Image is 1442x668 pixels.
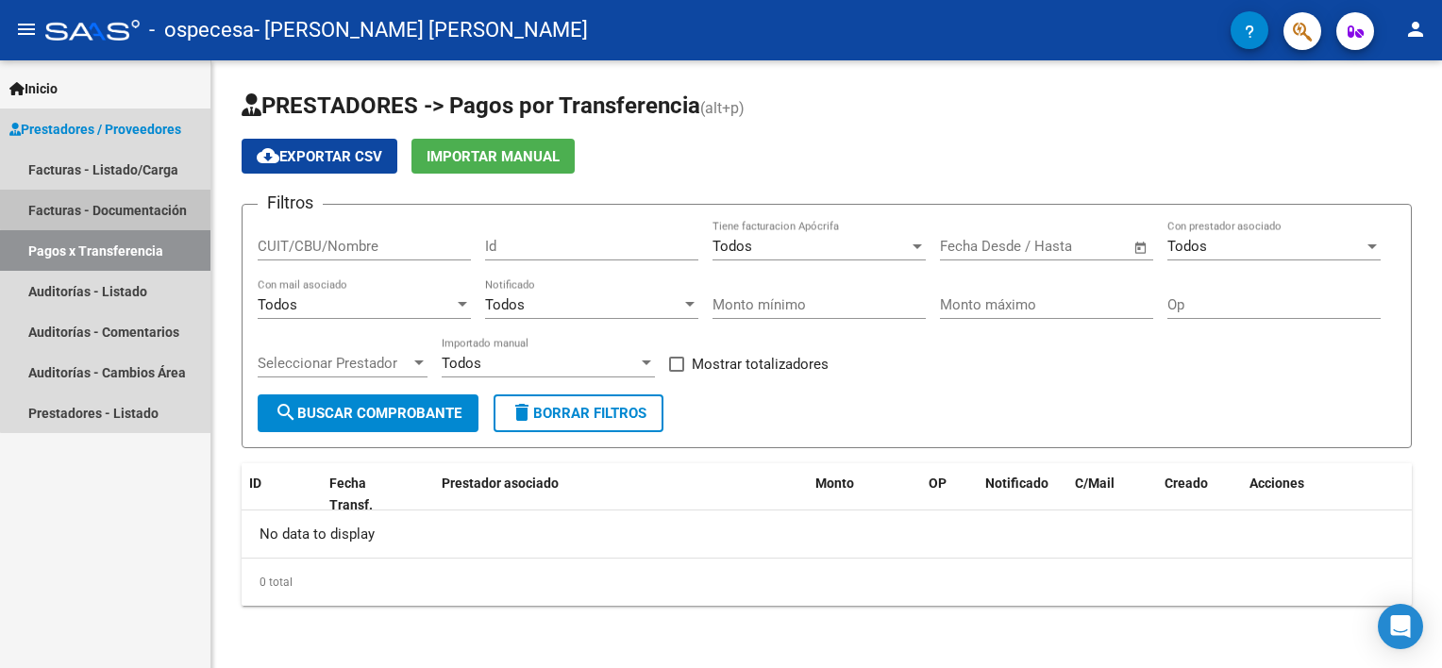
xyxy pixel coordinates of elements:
mat-icon: delete [511,401,533,424]
span: Acciones [1249,476,1304,491]
datatable-header-cell: Acciones [1242,463,1412,526]
span: Exportar CSV [257,148,382,165]
mat-icon: cloud_download [257,144,279,167]
button: Borrar Filtros [494,394,663,432]
button: Importar Manual [411,139,575,174]
button: Exportar CSV [242,139,397,174]
span: Todos [485,296,525,313]
datatable-header-cell: Notificado [978,463,1067,526]
div: No data to display [242,510,1412,558]
span: PRESTADORES -> Pagos por Transferencia [242,92,700,119]
span: - [PERSON_NAME] [PERSON_NAME] [254,9,588,51]
div: Open Intercom Messenger [1378,604,1423,649]
span: Inicio [9,78,58,99]
span: Notificado [985,476,1048,491]
h3: Filtros [258,190,323,216]
span: - ospecesa [149,9,254,51]
datatable-header-cell: Monto [808,463,921,526]
span: (alt+p) [700,99,745,117]
span: Todos [1167,238,1207,255]
div: 0 total [242,559,1412,606]
datatable-header-cell: OP [921,463,978,526]
input: Fecha inicio [940,238,1016,255]
span: Todos [258,296,297,313]
span: Buscar Comprobante [275,405,461,422]
input: Fecha fin [1033,238,1125,255]
datatable-header-cell: ID [242,463,322,526]
span: Mostrar totalizadores [692,353,829,376]
span: Monto [815,476,854,491]
span: Fecha Transf. [329,476,373,512]
datatable-header-cell: Creado [1157,463,1242,526]
span: Seleccionar Prestador [258,355,411,372]
mat-icon: menu [15,18,38,41]
mat-icon: search [275,401,297,424]
datatable-header-cell: Prestador asociado [434,463,808,526]
span: Prestador asociado [442,476,559,491]
button: Buscar Comprobante [258,394,478,432]
datatable-header-cell: C/Mail [1067,463,1157,526]
span: C/Mail [1075,476,1115,491]
mat-icon: person [1404,18,1427,41]
span: ID [249,476,261,491]
button: Open calendar [1131,237,1152,259]
datatable-header-cell: Fecha Transf. [322,463,407,526]
span: Todos [442,355,481,372]
span: OP [929,476,947,491]
span: Importar Manual [427,148,560,165]
span: Creado [1165,476,1208,491]
span: Todos [713,238,752,255]
span: Prestadores / Proveedores [9,119,181,140]
span: Borrar Filtros [511,405,646,422]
